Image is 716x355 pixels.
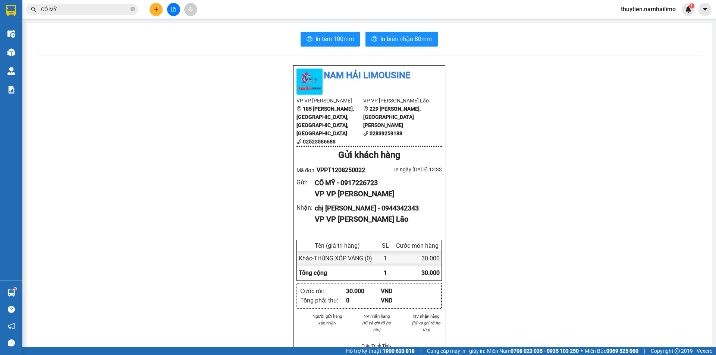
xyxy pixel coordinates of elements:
[167,3,180,16] button: file-add
[131,7,135,11] span: close-circle
[420,347,421,355] span: |
[690,3,693,9] span: 1
[296,69,442,83] li: Nam Hải Limousine
[7,86,15,93] img: solution-icon
[7,289,15,297] img: warehouse-icon
[296,203,315,212] div: Nhận :
[393,251,442,266] div: 30.000
[31,7,36,12] span: search
[300,296,346,305] div: Tổng phải thu :
[383,348,415,354] strong: 1900 633 818
[381,286,415,296] div: VND
[6,5,16,16] img: logo-vxr
[296,148,442,162] div: Gửi khách hàng
[365,32,438,47] button: printerIn biên nhận 80mm
[381,296,415,305] div: VND
[7,67,15,75] img: warehouse-icon
[8,339,15,346] span: message
[346,347,415,355] span: Hỗ trợ kỹ thuật:
[8,306,15,313] span: question-circle
[300,286,346,296] div: Cước rồi :
[606,348,638,354] strong: 0369 525 060
[384,269,387,276] span: 1
[346,296,381,305] div: 0
[412,320,440,332] i: (Kí và ghi rõ họ tên)
[296,139,302,144] span: phone
[315,178,436,188] div: CÔ MỸ - 0917226723
[14,288,16,290] sup: 1
[380,34,432,44] span: In biên nhận 80mm
[296,165,369,175] div: Mã đơn:
[395,242,440,249] div: Cước món hàng
[363,106,368,111] span: environment
[511,348,579,354] strong: 0708 023 035 - 0935 103 250
[317,167,365,174] span: VPPT1208250022
[315,188,436,200] div: VP VP [PERSON_NAME]
[315,34,354,44] span: In tem 100mm
[7,48,15,56] img: warehouse-icon
[363,106,421,128] b: 229 [PERSON_NAME], [GEOGRAPHIC_DATA][PERSON_NAME]
[315,213,436,225] div: VP VP [PERSON_NAME] Lão
[346,286,381,296] div: 30.000
[371,36,377,43] span: printer
[41,5,129,13] input: Tìm tên, số ĐT hoặc mã đơn
[311,313,343,326] li: Người gửi hàng xác nhận
[296,96,363,105] li: VP VP [PERSON_NAME]
[689,3,694,9] sup: 1
[370,130,402,136] b: 02839259188
[7,30,15,38] img: warehouse-icon
[154,7,159,12] span: plus
[702,6,709,13] span: caret-down
[363,96,430,105] li: VP VP [PERSON_NAME] Lão
[296,178,315,187] div: Gửi :
[188,7,193,12] span: aim
[644,347,645,355] span: |
[363,131,368,136] span: phone
[299,255,372,262] span: Khác - THÙNG XỐP VÀNG (0)
[299,242,376,249] div: Tên (giá trị hàng)
[585,347,638,355] span: Miền Bắc
[296,106,302,111] span: environment
[303,139,336,145] b: 02523586688
[315,203,436,213] div: chị [PERSON_NAME] - 0944342343
[427,347,485,355] span: Cung cấp máy in - giấy in:
[150,3,163,16] button: plus
[171,7,176,12] span: file-add
[369,165,442,174] div: In ngày: [DATE] 13:33
[131,6,135,13] span: close-circle
[675,348,680,354] span: copyright
[487,347,579,355] span: Miền Nam
[296,69,323,95] img: logo.jpg
[581,349,583,352] span: ⚪️
[362,320,391,332] i: (Kí và ghi rõ họ tên)
[698,3,712,16] button: caret-down
[410,313,442,320] li: NV nhận hàng
[685,6,692,13] img: icon-new-feature
[184,3,197,16] button: aim
[307,36,313,43] span: printer
[301,32,360,47] button: printerIn tem 100mm
[361,313,393,320] li: NV nhận hàng
[421,269,440,276] span: 30.000
[615,4,682,14] span: thuytien.namhailimo
[378,251,393,266] div: 1
[380,242,391,249] div: SL
[8,323,15,330] span: notification
[296,106,354,136] b: 185 [PERSON_NAME], [GEOGRAPHIC_DATA], [GEOGRAPHIC_DATA], [GEOGRAPHIC_DATA]
[299,269,327,276] span: Tổng cộng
